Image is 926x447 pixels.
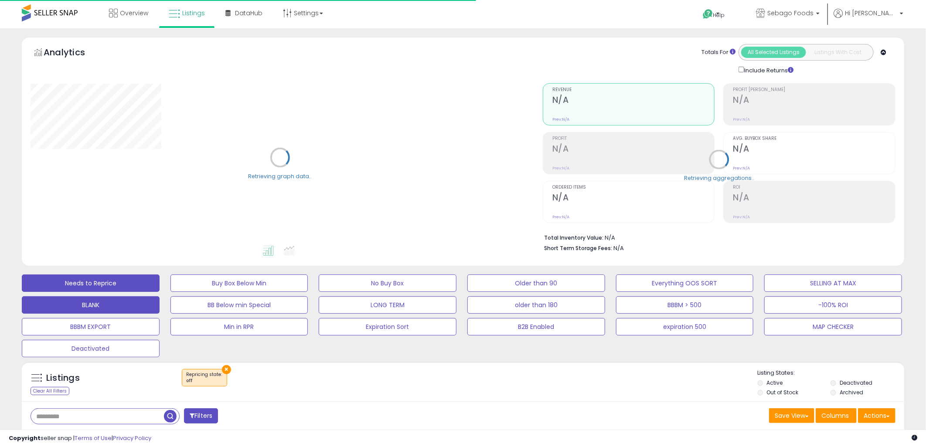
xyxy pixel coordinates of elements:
[467,296,605,314] button: older than 180
[764,274,902,292] button: SELLING AT MAX
[701,48,735,57] div: Totals For
[806,47,871,58] button: Listings With Cost
[696,2,742,28] a: Help
[732,65,804,74] div: Include Returns
[767,9,814,17] span: Sebago Foods
[22,274,160,292] button: Needs to Reprice
[22,296,160,314] button: BLANK
[834,9,903,28] a: Hi [PERSON_NAME]
[684,174,754,182] div: Retrieving aggregations..
[248,173,312,180] div: Retrieving graph data..
[764,296,902,314] button: -100% ROI
[319,296,456,314] button: LONG TERM
[170,318,308,335] button: Min in RPR
[235,9,262,17] span: DataHub
[764,318,902,335] button: MAP CHECKER
[170,274,308,292] button: Buy Box Below Min
[44,46,102,61] h5: Analytics
[467,274,605,292] button: Older than 90
[9,434,41,442] strong: Copyright
[22,318,160,335] button: BBBM EXPORT
[616,296,754,314] button: BBBM > 500
[713,11,725,19] span: Help
[702,9,713,20] i: Get Help
[616,318,754,335] button: expiration 500
[319,274,456,292] button: No Buy Box
[9,434,151,443] div: seller snap | |
[467,318,605,335] button: B2B Enabled
[845,9,897,17] span: Hi [PERSON_NAME]
[22,340,160,357] button: Deactivated
[319,318,456,335] button: Expiration Sort
[170,296,308,314] button: BB Below min Special
[182,9,205,17] span: Listings
[741,47,806,58] button: All Selected Listings
[616,274,754,292] button: Everything OOS SORT
[120,9,148,17] span: Overview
